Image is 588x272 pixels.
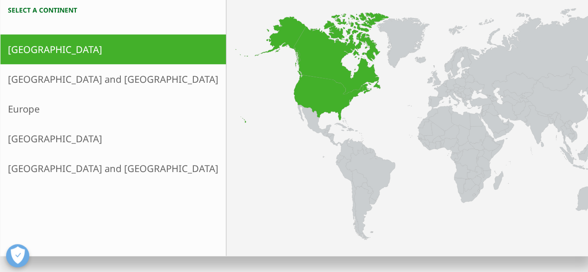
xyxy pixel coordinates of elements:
a: [GEOGRAPHIC_DATA] [0,34,226,64]
a: [GEOGRAPHIC_DATA] and [GEOGRAPHIC_DATA] [0,153,226,183]
a: Europe [0,94,226,124]
a: [GEOGRAPHIC_DATA] [0,124,226,153]
h3: Select a continent [0,6,226,14]
a: [GEOGRAPHIC_DATA] and [GEOGRAPHIC_DATA] [0,64,226,94]
button: Open Preferences [6,244,29,267]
